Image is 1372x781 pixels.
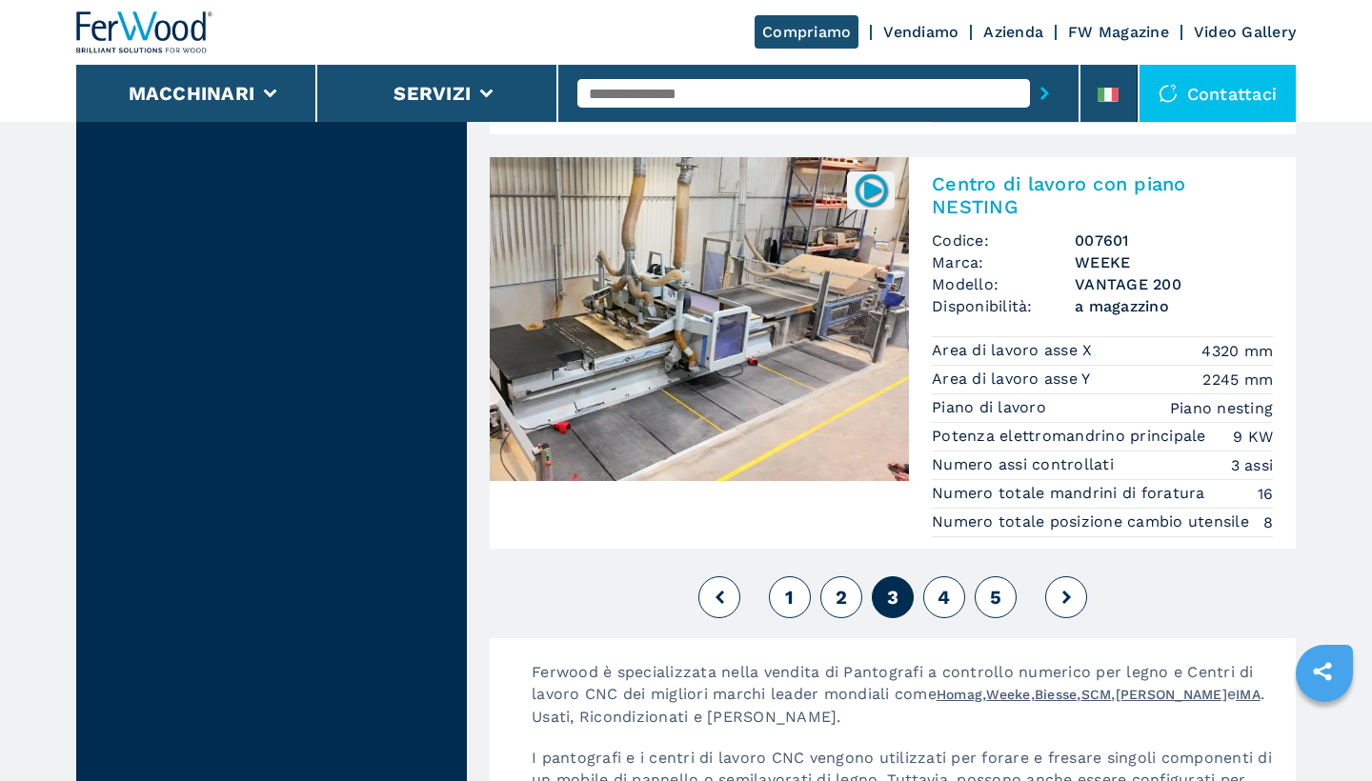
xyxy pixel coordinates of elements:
div: Contattaci [1140,65,1297,122]
span: 3 [887,586,898,609]
p: Numero totale mandrini di foratura [932,483,1210,504]
p: Potenza elettromandrino principale [932,426,1211,447]
em: 3 assi [1231,454,1274,476]
button: 1 [769,576,811,618]
a: [PERSON_NAME] [1116,687,1227,702]
a: IMA [1236,687,1261,702]
h3: WEEKE [1075,251,1273,273]
em: 4320 mm [1201,340,1273,362]
a: Vendiamo [883,23,958,41]
h3: VANTAGE 200 [1075,273,1273,295]
button: 4 [923,576,965,618]
a: Azienda [983,23,1043,41]
h2: Centro di lavoro con piano NESTING [932,172,1273,218]
span: a magazzino [1075,295,1273,317]
button: submit-button [1030,71,1059,115]
em: Piano nesting [1170,397,1273,419]
img: Centro di lavoro con piano NESTING WEEKE VANTAGE 200 [490,157,909,481]
span: 2 [836,586,847,609]
h3: 007601 [1075,230,1273,251]
a: Video Gallery [1194,23,1296,41]
em: 8 [1263,511,1273,533]
p: Piano di lavoro [932,397,1051,418]
em: 9 KW [1233,426,1273,448]
button: 2 [820,576,862,618]
button: Servizi [393,82,471,105]
button: Macchinari [129,82,255,105]
span: 4 [938,586,950,609]
span: Codice: [932,230,1075,251]
span: Disponibilità: [932,295,1075,317]
p: Area di lavoro asse Y [932,369,1096,390]
em: 2245 mm [1202,369,1273,390]
button: 3 [872,576,914,618]
a: Centro di lavoro con piano NESTING WEEKE VANTAGE 200007601Centro di lavoro con piano NESTINGCodic... [490,157,1296,549]
a: Homag [937,687,982,702]
a: sharethis [1299,648,1346,695]
img: Contattaci [1159,84,1178,103]
p: Area di lavoro asse X [932,340,1098,361]
a: SCM [1081,687,1112,702]
img: 007601 [853,171,890,209]
a: Compriamo [755,15,858,49]
iframe: Chat [1291,695,1358,767]
p: Ferwood è specializzata nella vendita di Pantografi a controllo numerico per legno e Centri di la... [513,661,1296,747]
p: Numero assi controllati [932,454,1119,475]
img: Ferwood [76,11,213,53]
span: 5 [990,586,1001,609]
a: FW Magazine [1068,23,1169,41]
span: 1 [785,586,794,609]
a: Weeke [986,687,1030,702]
span: Modello: [932,273,1075,295]
a: Biesse [1035,687,1078,702]
span: Marca: [932,251,1075,273]
em: 16 [1258,483,1274,505]
button: 5 [975,576,1017,618]
p: Numero totale posizione cambio utensile [932,511,1254,532]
